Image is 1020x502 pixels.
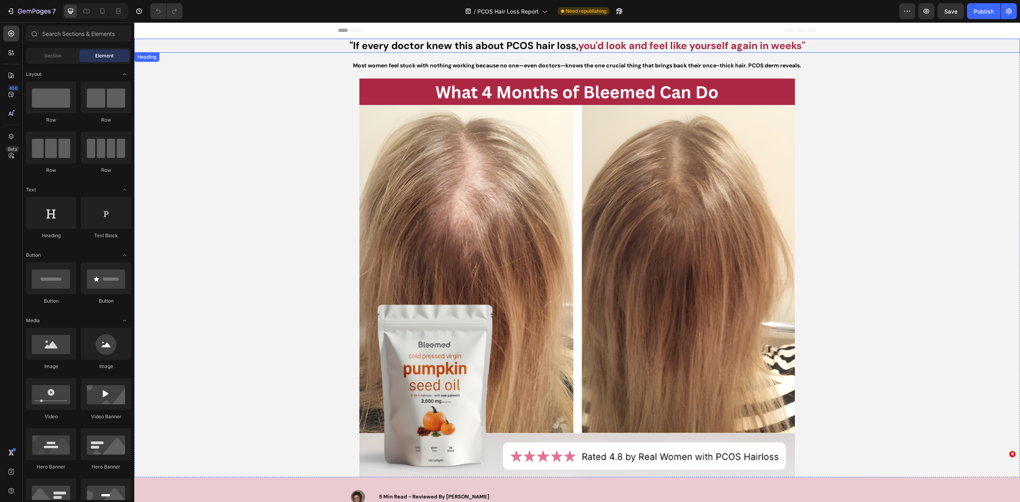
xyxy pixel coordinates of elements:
div: 450 [8,85,19,91]
div: Publish [974,7,994,16]
div: Button [26,297,76,305]
span: Toggle open [118,249,131,262]
div: Row [81,167,131,174]
button: Publish [967,3,1000,19]
span: Text [26,186,36,193]
span: Button [26,252,41,259]
input: Search Sections & Elements [26,26,131,41]
div: Video [26,413,76,420]
img: gempages_583244777114305176-04f97057-1a70-4e85-8062-e389b07c4e11.png [177,56,709,455]
div: Text Block [81,232,131,239]
span: Need republishing [566,8,606,15]
div: Hero Banner [81,463,131,471]
iframe: Design area [134,22,1020,502]
strong: Most women feel stuck with nothing working because no one—even doctors—knows the one crucial thin... [219,39,667,47]
div: Undo/Redo [150,3,182,19]
strong: 5 Min Read - Reviewed By [PERSON_NAME] [245,471,355,478]
p: 7 [52,6,56,16]
div: Heading [26,232,76,239]
span: Section [44,52,61,59]
span: Media [26,317,40,324]
img: gempages_583244777114305176-f7141d70-961c-4db1-b230-b911d0001b54.jpg [217,468,231,482]
span: Toggle open [118,68,131,81]
span: Toggle open [118,314,131,327]
span: Save [944,8,957,15]
div: Row [26,116,76,124]
div: Button [81,297,131,305]
div: Video Banner [81,413,131,420]
span: 4 [1009,451,1016,457]
button: Save [938,3,964,19]
span: Element [95,52,114,59]
span: PCOS Hair Loss Report [477,7,539,16]
div: Image [81,363,131,370]
div: Hero Banner [26,463,76,471]
div: Row [26,167,76,174]
div: Row [81,116,131,124]
div: Beta [6,146,19,152]
button: 7 [3,3,59,19]
span: Toggle open [118,183,131,196]
span: / [474,7,476,16]
div: Image [26,363,76,370]
span: Layout [26,71,41,78]
iframe: Intercom live chat [993,463,1012,482]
